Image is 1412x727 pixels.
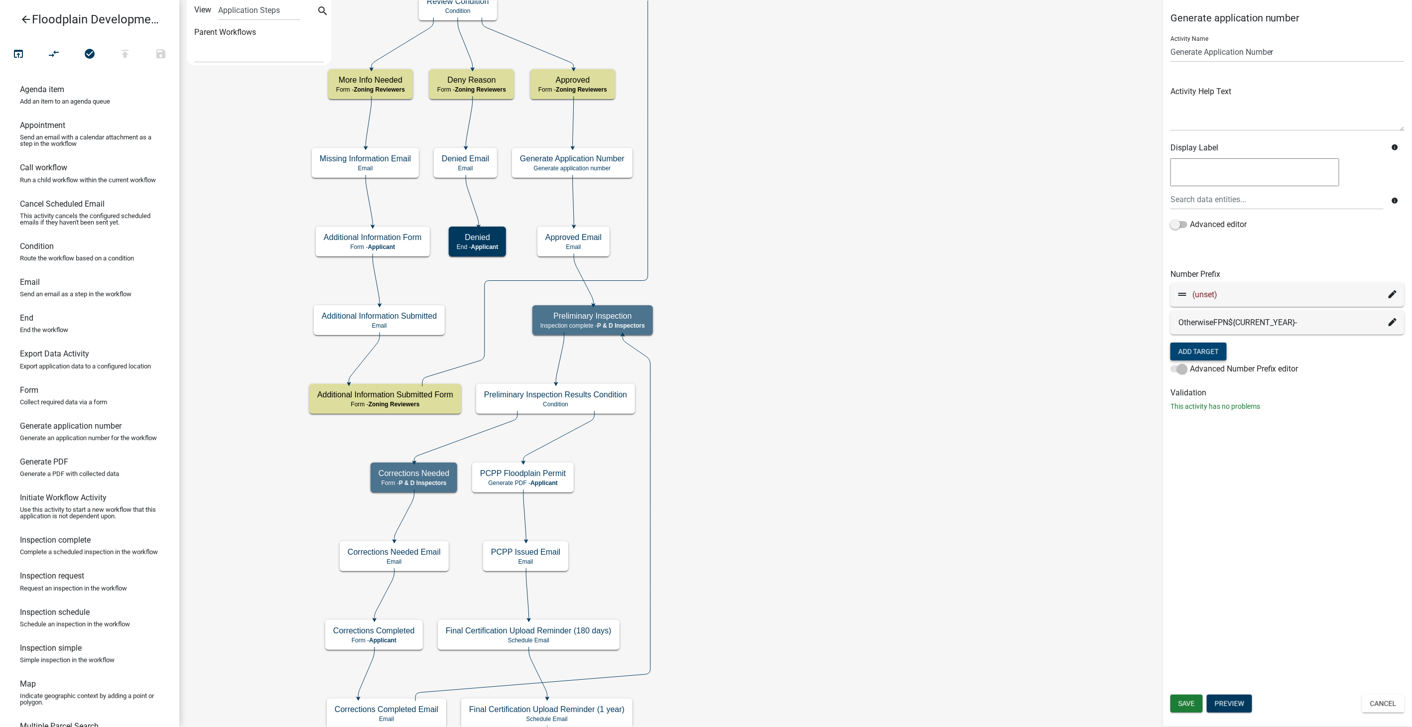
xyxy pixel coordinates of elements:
[520,154,625,163] h5: Generate Application Number
[20,549,158,555] p: Complete a scheduled inspection in the workflow
[1170,269,1405,279] h6: Number Prefix
[315,4,331,20] button: search
[446,637,612,644] p: Schedule Email
[20,121,65,130] h6: Appointment
[20,385,38,395] h6: Form
[455,86,506,93] span: Zoning Reviewers
[333,637,415,644] p: Form -
[20,643,82,653] h6: Inspection simple
[12,48,24,62] i: open_in_browser
[442,154,489,163] h5: Denied Email
[540,311,645,321] h5: Preliminary Inspection
[1170,363,1298,375] label: Advanced Number Prefix editor
[8,8,163,31] a: Floodplain Development Permit
[480,480,566,486] p: Generate PDF -
[107,44,143,65] button: Publish
[457,243,498,250] p: End -
[520,165,625,172] p: Generate application number
[369,637,396,644] span: Applicant
[20,679,36,689] h6: Map
[20,85,64,94] h6: Agenda item
[84,48,96,62] i: check_circle
[540,322,645,329] p: Inspection complete -
[20,134,159,147] p: Send an email with a calendar attachment as a step in the workflow
[20,349,89,359] h6: Export Data Activity
[20,313,33,323] h6: End
[484,390,627,399] h5: Preliminary Inspection Results Condition
[399,480,447,486] span: P & D Inspectors
[20,693,159,706] p: Indicate geographic context by adding a point or polygon.
[369,401,420,408] span: Zoning Reviewers
[336,75,405,85] h5: More Info Needed
[491,547,560,557] h5: PCPP Issued Email
[333,626,415,635] h5: Corrections Completed
[556,86,607,93] span: Zoning Reviewers
[348,547,441,557] h5: Corrections Needed Email
[317,390,453,399] h5: Additional Information Submitted Form
[335,705,438,714] h5: Corrections Completed Email
[20,163,67,172] h6: Call workflow
[20,291,131,297] p: Send an email as a step in the workflow
[20,435,157,441] p: Generate an application number for the workflow
[20,457,68,467] h6: Generate PDF
[20,213,159,226] p: This activity cancels the configured scheduled emails if they haven't been sent yet.
[119,48,131,62] i: publish
[20,363,151,369] p: Export application data to a configured location
[20,607,90,617] h6: Inspection schedule
[379,469,449,478] h5: Corrections Needed
[20,177,156,183] p: Run a child workflow within the current workflow
[20,571,84,581] h6: Inspection request
[48,48,60,62] i: compare_arrows
[1213,318,1297,327] span: FPN${CURRENT_YEAR}-
[1170,388,1405,397] h6: Validation
[72,44,108,65] button: No problems
[20,506,159,519] p: Use this activity to start a new workflow that this application is not dependent upon.
[480,469,566,478] h5: PCPP Floodplain Permit
[538,75,607,85] h5: Approved
[320,154,411,163] h5: Missing Information Email
[545,243,602,250] p: Email
[20,535,91,545] h6: Inspection complete
[437,86,506,93] p: Form -
[20,621,130,627] p: Schedule an inspection in the workflow
[1362,695,1405,713] button: Cancel
[348,558,441,565] p: Email
[20,421,122,431] h6: Generate application number
[1170,189,1384,210] input: Search data entities...
[36,44,72,65] button: Auto Layout
[597,322,645,329] span: P & D Inspectors
[491,558,560,565] p: Email
[469,716,625,723] p: Schedule Email
[530,480,558,486] span: Applicant
[317,401,453,408] p: Form -
[427,7,489,14] p: Condition
[446,626,612,635] h5: Final Certification Upload Reminder (180 days)
[194,22,256,42] label: Parent Workflows
[20,242,54,251] h6: Condition
[1178,700,1195,708] span: Save
[1391,197,1398,204] i: info
[20,585,127,592] p: Request an inspection in the workflow
[0,44,36,65] button: Test Workflow
[0,44,179,68] div: Workflow actions
[336,86,405,93] p: Form -
[1391,144,1398,151] i: info
[335,716,438,723] p: Email
[368,243,395,250] span: Applicant
[1170,219,1247,231] label: Advanced editor
[437,75,506,85] h5: Deny Reason
[457,233,498,242] h5: Denied
[20,277,40,287] h6: Email
[1170,401,1405,412] p: This activity has no problems
[538,86,607,93] p: Form -
[20,13,32,27] i: arrow_back
[1178,317,1397,329] div: Otherwise
[484,401,627,408] p: Condition
[20,657,115,663] p: Simple inspection in the workflow
[442,165,489,172] p: Email
[1170,343,1227,361] button: Add Target
[20,399,107,405] p: Collect required data via a form
[155,48,167,62] i: save
[1207,695,1252,713] button: Preview
[20,98,110,105] p: Add an item to an agenda queue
